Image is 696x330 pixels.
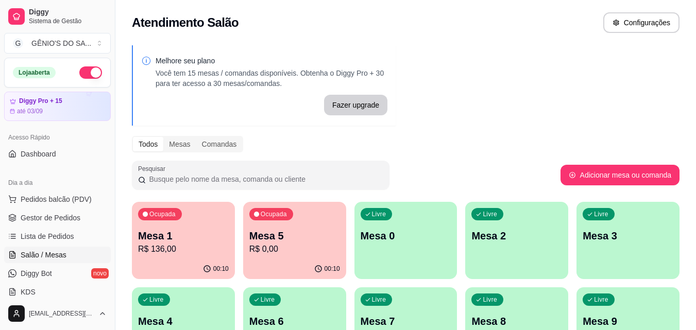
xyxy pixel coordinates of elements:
span: Diggy [29,8,107,17]
p: Livre [261,296,275,304]
span: Sistema de Gestão [29,17,107,25]
span: KDS [21,287,36,297]
span: Dashboard [21,149,56,159]
p: Mesa 4 [138,314,229,328]
div: Mesas [163,137,196,151]
span: G [13,38,23,48]
p: Livre [149,296,164,304]
p: Livre [483,296,497,304]
button: OcupadaMesa 5R$ 0,0000:10 [243,202,346,279]
p: Mesa 2 [471,229,562,243]
h2: Atendimento Salão [132,14,239,31]
div: GÊNIO'S DO SA ... [31,38,91,48]
p: Mesa 3 [583,229,673,243]
button: Select a team [4,33,111,54]
p: Mesa 7 [361,314,451,328]
p: Ocupada [261,210,287,218]
span: Diggy Bot [21,268,52,279]
p: Livre [372,296,386,304]
a: Dashboard [4,146,111,162]
p: 00:10 [325,265,340,273]
input: Pesquisar [146,174,383,184]
a: Gestor de Pedidos [4,210,111,226]
button: OcupadaMesa 1R$ 136,0000:10 [132,202,235,279]
div: Acesso Rápido [4,129,111,146]
span: [EMAIL_ADDRESS][DOMAIN_NAME] [29,309,94,318]
label: Pesquisar [138,164,169,173]
p: Livre [594,210,608,218]
div: Todos [133,137,163,151]
p: Melhore seu plano [156,56,387,66]
p: Mesa 5 [249,229,340,243]
button: LivreMesa 3 [576,202,680,279]
button: Alterar Status [79,66,102,79]
button: [EMAIL_ADDRESS][DOMAIN_NAME] [4,301,111,326]
a: Lista de Pedidos [4,228,111,245]
button: Configurações [603,12,680,33]
p: R$ 0,00 [249,243,340,255]
button: Pedidos balcão (PDV) [4,191,111,207]
a: KDS [4,284,111,300]
div: Comandas [196,137,243,151]
button: Adicionar mesa ou comanda [561,165,680,185]
p: Você tem 15 mesas / comandas disponíveis. Obtenha o Diggy Pro + 30 para ter acesso a 30 mesas/com... [156,68,387,89]
span: Gestor de Pedidos [21,213,80,223]
article: Diggy Pro + 15 [19,97,62,105]
p: Ocupada [149,210,176,218]
p: Mesa 1 [138,229,229,243]
div: Loja aberta [13,67,56,78]
span: Salão / Mesas [21,250,66,260]
article: até 03/09 [17,107,43,115]
a: DiggySistema de Gestão [4,4,111,29]
p: Mesa 6 [249,314,340,328]
a: Diggy Pro + 15até 03/09 [4,92,111,121]
p: Livre [372,210,386,218]
button: LivreMesa 0 [354,202,457,279]
p: 00:10 [213,265,229,273]
p: Mesa 8 [471,314,562,328]
button: Fazer upgrade [324,95,387,115]
p: Livre [594,296,608,304]
p: Livre [483,210,497,218]
span: Pedidos balcão (PDV) [21,194,92,204]
span: Lista de Pedidos [21,231,74,241]
p: Mesa 0 [361,229,451,243]
p: Mesa 9 [583,314,673,328]
button: LivreMesa 2 [465,202,568,279]
div: Dia a dia [4,175,111,191]
a: Diggy Botnovo [4,265,111,282]
a: Salão / Mesas [4,247,111,263]
p: R$ 136,00 [138,243,229,255]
